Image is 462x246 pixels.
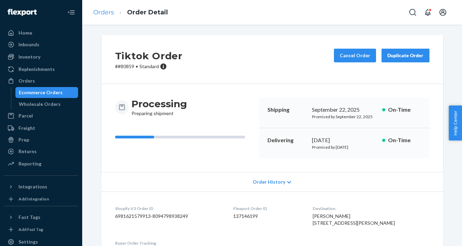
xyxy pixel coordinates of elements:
div: Wholesale Orders [19,101,61,108]
button: Open Search Box [406,5,420,19]
a: Order Detail [127,9,168,16]
a: Freight [4,123,78,134]
p: Shipping [267,106,307,114]
a: Home [4,27,78,38]
p: # #80859 [115,63,183,70]
div: Freight [18,125,35,132]
span: [PERSON_NAME] [STREET_ADDRESS][PERSON_NAME] [313,213,395,226]
div: Fast Tags [18,214,40,221]
div: Reporting [18,160,41,167]
h2: Tiktok Order [115,49,183,63]
div: Prep [18,136,29,143]
button: Open notifications [421,5,435,19]
div: [DATE] [312,136,377,144]
div: Orders [18,77,35,84]
span: • [136,63,138,69]
a: Parcel [4,110,78,121]
dd: 137146199 [233,213,302,220]
p: Promised by [DATE] [312,144,377,150]
div: Add Integration [18,196,49,202]
dt: Buyer Order Tracking [115,240,223,246]
div: Replenishments [18,66,55,73]
a: Replenishments [4,64,78,75]
span: Order History [253,179,285,185]
a: Orders [93,9,114,16]
div: Inventory [18,53,40,60]
div: Duplicate Order [387,52,424,59]
p: Delivering [267,136,307,144]
div: Ecommerce Orders [19,89,63,96]
dt: Shopify V3 Order ID [115,206,223,211]
dt: Flexport Order ID [233,206,302,211]
button: Help Center [449,106,462,140]
dt: Destination [313,206,429,211]
a: Returns [4,146,78,157]
button: Cancel Order [334,49,376,62]
button: Duplicate Order [382,49,429,62]
a: Wholesale Orders [15,99,78,110]
button: Integrations [4,181,78,192]
a: Inventory [4,51,78,62]
div: Preparing shipment [132,98,187,117]
button: Open account menu [436,5,450,19]
a: Add Fast Tag [4,225,78,234]
div: Inbounds [18,41,39,48]
div: Returns [18,148,37,155]
p: On-Time [388,106,421,114]
button: Close Navigation [64,5,78,19]
ol: breadcrumbs [88,2,173,23]
div: September 22, 2025 [312,106,377,114]
div: Add Fast Tag [18,226,43,232]
p: Promised by September 22, 2025 [312,114,377,120]
button: Fast Tags [4,212,78,223]
a: Ecommerce Orders [15,87,78,98]
a: Orders [4,75,78,86]
a: Inbounds [4,39,78,50]
h3: Processing [132,98,187,110]
span: Standard [139,63,159,69]
div: Settings [18,238,38,245]
div: Parcel [18,112,33,119]
p: On-Time [388,136,421,144]
div: Home [18,29,32,36]
div: Integrations [18,183,47,190]
dd: 6981621579913-8094798938249 [115,213,223,220]
a: Reporting [4,158,78,169]
img: Flexport logo [8,9,37,16]
a: Add Integration [4,195,78,203]
a: Prep [4,134,78,145]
